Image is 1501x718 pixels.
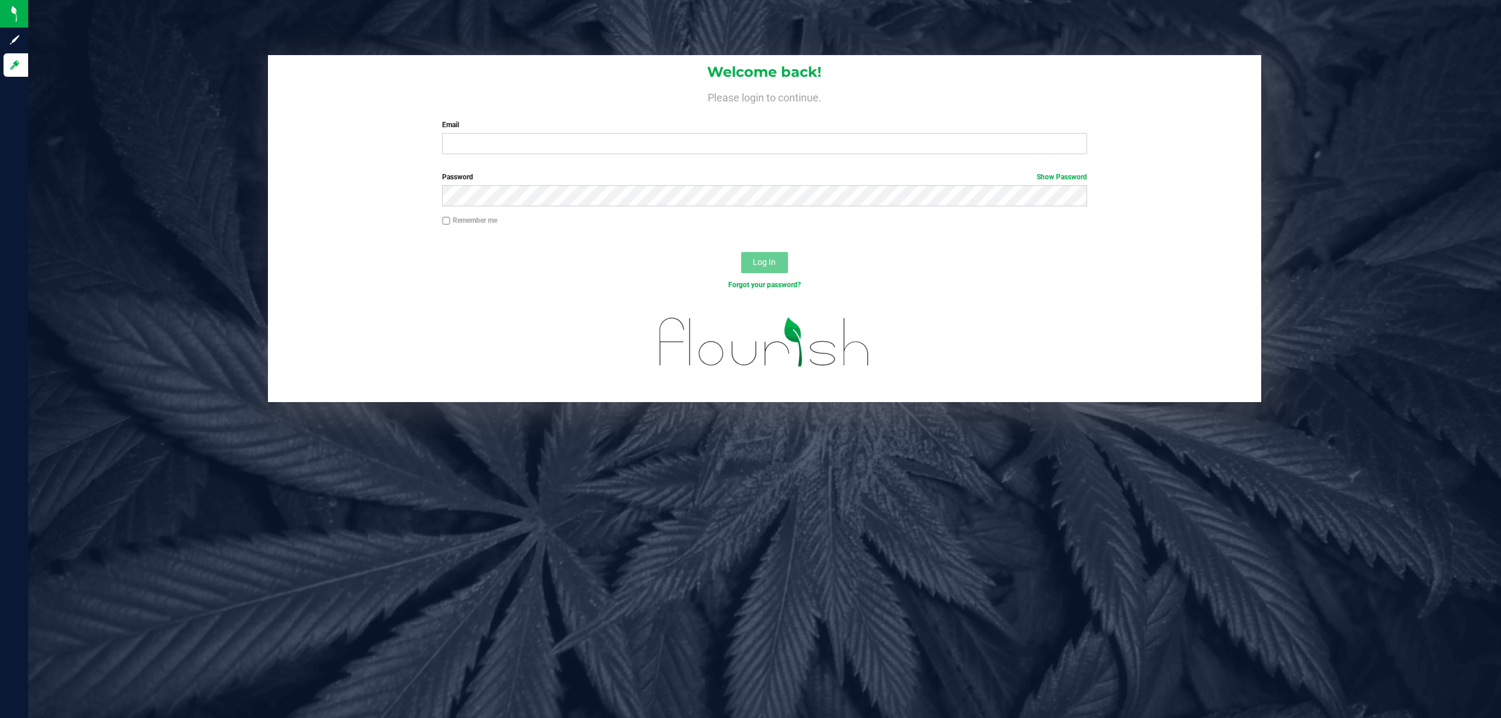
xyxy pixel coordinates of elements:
span: Log In [753,257,776,267]
a: Forgot your password? [728,281,801,289]
h1: Welcome back! [268,64,1262,80]
inline-svg: Sign up [9,34,21,46]
inline-svg: Log in [9,59,21,71]
h4: Please login to continue. [268,89,1262,103]
span: Password [442,173,473,181]
label: Remember me [442,215,497,226]
input: Remember me [442,217,450,225]
label: Email [442,120,1087,130]
a: Show Password [1037,173,1087,181]
button: Log In [741,252,788,273]
img: flourish_logo.svg [640,302,889,382]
